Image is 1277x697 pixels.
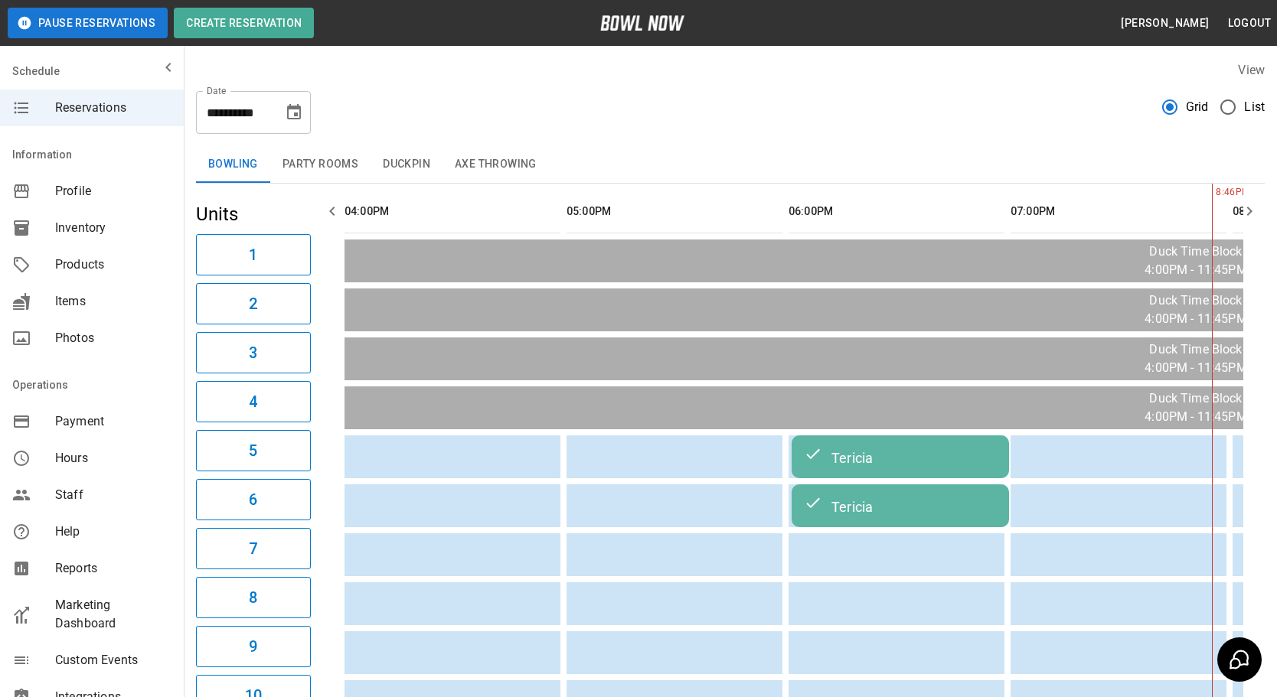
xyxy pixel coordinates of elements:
[345,190,560,233] th: 04:00PM
[789,190,1004,233] th: 06:00PM
[55,651,171,669] span: Custom Events
[600,15,684,31] img: logo
[55,486,171,504] span: Staff
[249,634,257,659] h6: 9
[55,292,171,311] span: Items
[55,523,171,541] span: Help
[1244,98,1265,116] span: List
[567,190,782,233] th: 05:00PM
[196,234,311,275] button: 1
[55,412,171,431] span: Payment
[1212,185,1216,200] span: 8:46PM
[804,497,997,515] div: Tericia
[279,97,309,128] button: Choose date, selected date is Oct 10, 2025
[55,99,171,117] span: Reservations
[196,381,311,422] button: 4
[196,283,311,324] button: 2
[804,448,997,466] div: Tericia
[1115,9,1215,37] button: [PERSON_NAME]
[55,449,171,467] span: Hours
[55,559,171,578] span: Reports
[1011,190,1226,233] th: 07:00PM
[249,585,257,610] h6: 8
[249,243,257,267] h6: 1
[249,340,257,365] h6: 3
[196,430,311,471] button: 5
[55,182,171,200] span: Profile
[443,146,549,183] button: Axe Throwing
[196,626,311,667] button: 9
[174,8,314,38] button: Create Reservation
[55,329,171,347] span: Photos
[196,146,270,183] button: Bowling
[196,577,311,618] button: 8
[196,528,311,569] button: 7
[249,389,257,414] h6: 4
[249,292,257,316] h6: 2
[196,202,311,226] h5: Units
[196,479,311,520] button: 6
[55,256,171,274] span: Products
[196,332,311,373] button: 3
[8,8,168,38] button: Pause Reservations
[371,146,443,183] button: Duckpin
[249,487,257,512] h6: 6
[55,596,171,633] span: Marketing Dashboard
[55,219,171,237] span: Inventory
[1238,63,1265,77] label: View
[249,536,257,561] h6: 7
[1186,98,1209,116] span: Grid
[196,146,1265,183] div: inventory tabs
[1222,9,1277,37] button: Logout
[270,146,371,183] button: Party Rooms
[249,438,257,463] h6: 5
